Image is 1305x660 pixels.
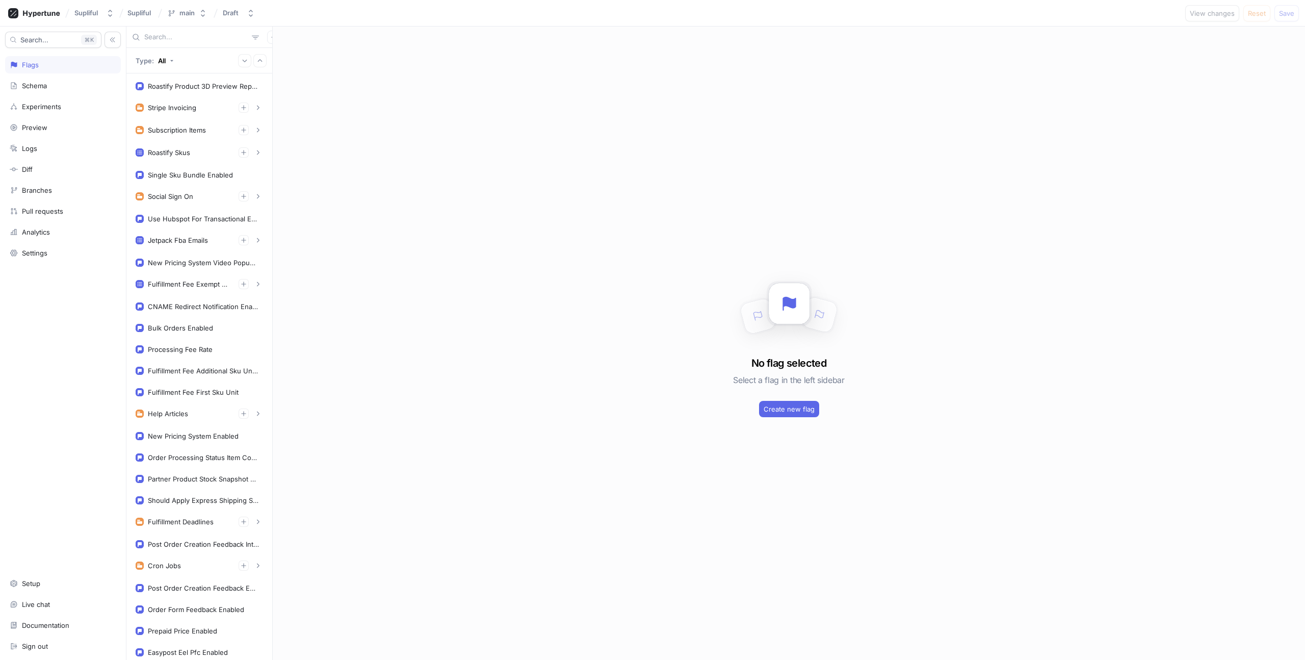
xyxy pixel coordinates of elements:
div: Draft [223,9,239,17]
div: New Pricing System Video Popup Enabled [148,259,259,267]
div: Fulfillment Deadlines [148,518,214,526]
span: Reset [1248,10,1266,16]
div: Post Order Creation Feedback Enabled [148,584,259,592]
div: Branches [22,186,52,194]
div: CNAME Redirect Notification Enabled [148,302,259,311]
div: Stripe Invoicing [148,104,196,112]
div: Analytics [22,228,50,236]
div: Settings [22,249,47,257]
button: main [163,5,211,21]
input: Search... [144,32,248,42]
span: Create new flag [764,406,815,412]
div: Post Order Creation Feedback Interval Seconds [148,540,259,548]
span: Save [1279,10,1294,16]
div: Sign out [22,642,48,650]
div: K [81,35,97,45]
span: View changes [1190,10,1235,16]
div: All [158,57,166,65]
div: Fulfillment Fee First Sku Unit [148,388,239,396]
div: Roastify Skus [148,148,190,157]
div: Fulfillment Fee Exempt Products [148,280,230,288]
div: Help Articles [148,410,188,418]
div: Documentation [22,621,69,629]
button: Save [1274,5,1299,21]
button: Expand all [238,54,251,67]
div: Jetpack Fba Emails [148,236,208,244]
div: Bulk Orders Enabled [148,324,213,332]
div: Setup [22,579,40,588]
div: Schema [22,82,47,90]
div: Cron Jobs [148,562,181,570]
div: Easypost Eel Pfc Enabled [148,648,228,656]
h5: Select a flag in the left sidebar [733,371,844,389]
div: Prepaid Price Enabled [148,627,217,635]
button: Search...K [5,32,101,48]
h3: No flag selected [751,356,826,371]
button: Collapse all [253,54,267,67]
div: Should Apply Express Shipping Sample Order [148,496,259,504]
button: View changes [1185,5,1239,21]
div: Order Form Feedback Enabled [148,605,244,614]
div: Fulfillment Fee Additional Sku Units [148,367,259,375]
span: Search... [20,37,48,43]
p: Type: [136,57,154,65]
div: Pull requests [22,207,63,215]
div: main [179,9,195,17]
div: Experiments [22,103,61,111]
button: Reset [1243,5,1270,21]
div: Use Hubspot For Transactional Emails [148,215,259,223]
button: Type: All [132,52,177,69]
div: Logs [22,144,37,153]
div: Live chat [22,600,50,608]
a: Documentation [5,617,121,634]
button: Supliful [70,5,118,21]
div: Preview [22,123,47,132]
div: Social Sign On [148,192,193,200]
span: Supliful [127,9,151,16]
div: Partner Product Stock Snapshot Enabled [148,475,259,483]
div: Supliful [74,9,98,17]
div: Single Sku Bundle Enabled [148,171,233,179]
div: Flags [22,61,39,69]
button: Draft [219,5,259,21]
div: Processing Fee Rate [148,345,213,353]
div: Diff [22,165,33,173]
div: New Pricing System Enabled [148,432,239,440]
button: Create new flag [759,401,819,417]
div: Order Processing Status Item Count [PERSON_NAME] [148,453,259,462]
div: Subscription Items [148,126,206,134]
div: Roastify Product 3D Preview Report Issue Enabled [148,82,259,90]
